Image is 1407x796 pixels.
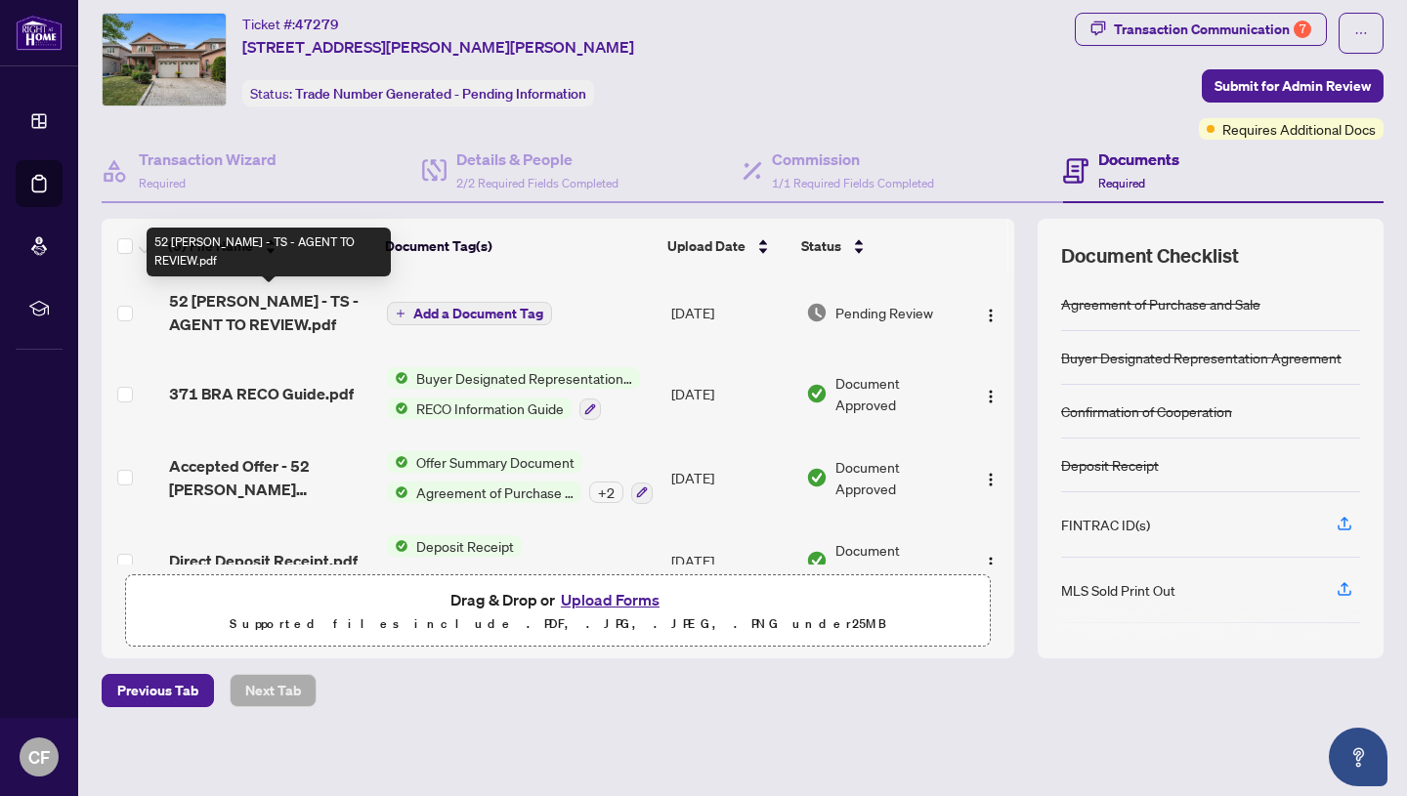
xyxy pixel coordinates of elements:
[387,451,408,473] img: Status Icon
[1061,347,1342,368] div: Buyer Designated Representation Agreement
[663,436,798,520] td: [DATE]
[396,309,405,318] span: plus
[242,13,339,35] div: Ticket #:
[975,545,1006,576] button: Logo
[1098,176,1145,190] span: Required
[456,176,618,190] span: 2/2 Required Fields Completed
[138,612,978,636] p: Supported files include .PDF, .JPG, .JPEG, .PNG under 25 MB
[793,219,960,273] th: Status
[660,219,793,273] th: Upload Date
[663,520,798,604] td: [DATE]
[147,228,391,276] div: 52 [PERSON_NAME] - TS - AGENT TO REVIEW.pdf
[1222,118,1376,140] span: Requires Additional Docs
[103,14,226,105] img: IMG-N12291738_1.jpg
[1061,514,1150,535] div: FINTRAC ID(s)
[801,235,841,257] span: Status
[169,549,358,572] span: Direct Deposit Receipt.pdf
[1061,293,1260,314] div: Agreement of Purchase and Sale
[169,454,371,501] span: Accepted Offer - 52 [PERSON_NAME][GEOGRAPHIC_DATA]pdf
[230,674,317,707] button: Next Tab
[408,482,581,503] span: Agreement of Purchase and Sale
[295,16,339,33] span: 47279
[408,451,582,473] span: Offer Summary Document
[975,462,1006,493] button: Logo
[413,307,543,320] span: Add a Document Tag
[983,556,999,571] img: Logo
[1061,579,1175,601] div: MLS Sold Print Out
[377,219,660,273] th: Document Tag(s)
[663,352,798,436] td: [DATE]
[806,302,828,323] img: Document Status
[1202,69,1384,103] button: Submit for Admin Review
[117,675,198,706] span: Previous Tab
[1098,147,1179,171] h4: Documents
[835,456,959,499] span: Document Approved
[387,367,640,420] button: Status IconBuyer Designated Representation AgreementStatus IconRECO Information Guide
[983,308,999,323] img: Logo
[387,535,522,588] button: Status IconDeposit Receipt
[835,372,959,415] span: Document Approved
[983,472,999,487] img: Logo
[450,587,665,612] span: Drag & Drop or
[408,398,572,419] span: RECO Information Guide
[1329,728,1387,786] button: Open asap
[387,398,408,419] img: Status Icon
[387,451,653,504] button: Status IconOffer Summary DocumentStatus IconAgreement of Purchase and Sale+2
[1061,400,1232,422] div: Confirmation of Cooperation
[772,176,934,190] span: 1/1 Required Fields Completed
[387,482,408,503] img: Status Icon
[1294,21,1311,38] div: 7
[555,587,665,612] button: Upload Forms
[387,367,408,389] img: Status Icon
[126,575,990,648] span: Drag & Drop orUpload FormsSupported files include .PDF, .JPG, .JPEG, .PNG under25MB
[242,80,594,106] div: Status:
[387,301,552,326] button: Add a Document Tag
[387,302,552,325] button: Add a Document Tag
[1075,13,1327,46] button: Transaction Communication7
[102,674,214,707] button: Previous Tab
[387,535,408,557] img: Status Icon
[806,550,828,571] img: Document Status
[835,302,933,323] span: Pending Review
[16,15,63,51] img: logo
[835,539,959,582] span: Document Approved
[408,535,522,557] span: Deposit Receipt
[1215,70,1371,102] span: Submit for Admin Review
[1061,454,1159,476] div: Deposit Receipt
[1061,242,1239,270] span: Document Checklist
[806,383,828,404] img: Document Status
[663,273,798,352] td: [DATE]
[1114,14,1311,45] div: Transaction Communication
[772,147,934,171] h4: Commission
[667,235,746,257] span: Upload Date
[589,482,623,503] div: + 2
[160,219,377,273] th: (5) File Name
[28,743,50,771] span: CF
[169,382,354,405] span: 371 BRA RECO Guide.pdf
[295,85,586,103] span: Trade Number Generated - Pending Information
[456,147,618,171] h4: Details & People
[975,378,1006,409] button: Logo
[975,297,1006,328] button: Logo
[983,389,999,404] img: Logo
[1354,26,1368,40] span: ellipsis
[139,147,277,171] h4: Transaction Wizard
[242,35,634,59] span: [STREET_ADDRESS][PERSON_NAME][PERSON_NAME]
[806,467,828,488] img: Document Status
[169,289,371,336] span: 52 [PERSON_NAME] - TS - AGENT TO REVIEW.pdf
[139,176,186,190] span: Required
[408,367,640,389] span: Buyer Designated Representation Agreement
